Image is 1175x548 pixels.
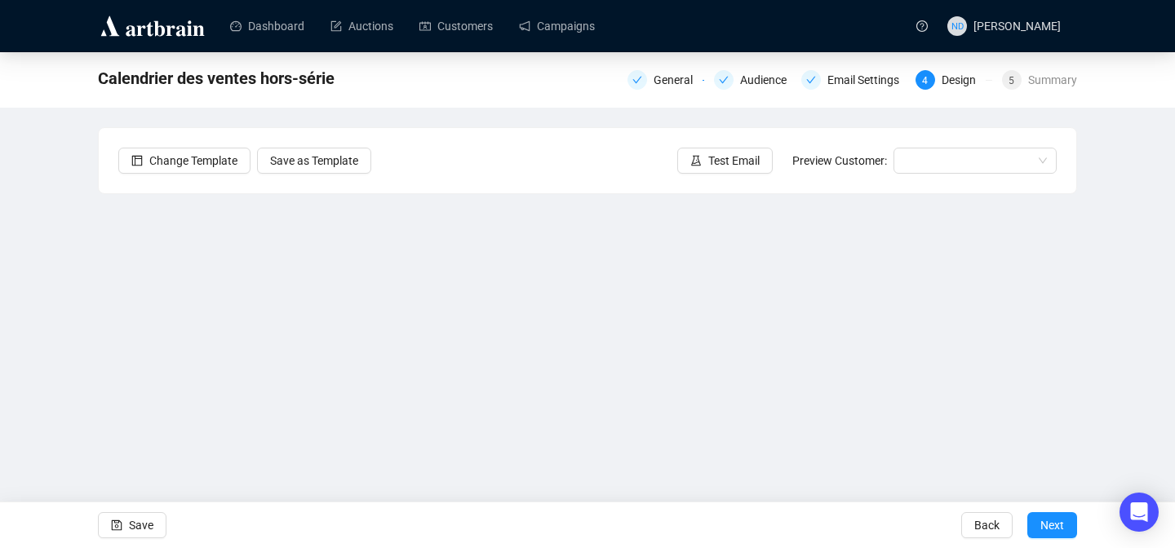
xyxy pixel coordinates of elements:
span: Change Template [149,152,237,170]
div: Summary [1028,70,1077,90]
span: 4 [922,75,928,86]
span: Save as Template [270,152,358,170]
div: Email Settings [801,70,906,90]
span: check [806,75,816,85]
span: check [632,75,642,85]
button: Next [1027,512,1077,538]
a: Customers [419,5,493,47]
span: Save [129,502,153,548]
span: 5 [1009,75,1014,86]
button: Test Email [677,148,773,174]
span: Preview Customer: [792,154,887,167]
a: Dashboard [230,5,304,47]
div: 5Summary [1002,70,1077,90]
button: Save [98,512,166,538]
a: Campaigns [519,5,595,47]
div: General [654,70,703,90]
span: [PERSON_NAME] [973,20,1061,33]
span: save [111,519,122,531]
div: Open Intercom Messenger [1120,493,1159,532]
span: check [719,75,729,85]
div: Audience [740,70,796,90]
a: Auctions [330,5,393,47]
button: Save as Template [257,148,371,174]
div: Design [942,70,986,90]
span: experiment [690,155,702,166]
img: logo [98,13,207,39]
span: ND [951,19,963,33]
div: General [627,70,704,90]
button: Change Template [118,148,251,174]
span: Test Email [708,152,760,170]
div: Audience [714,70,791,90]
span: layout [131,155,143,166]
span: Next [1040,502,1064,548]
span: Calendrier des ventes hors-série [98,65,335,91]
span: Back [974,502,1000,548]
button: Back [961,512,1013,538]
div: Email Settings [827,70,909,90]
span: question-circle [916,20,928,32]
div: 4Design [916,70,992,90]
